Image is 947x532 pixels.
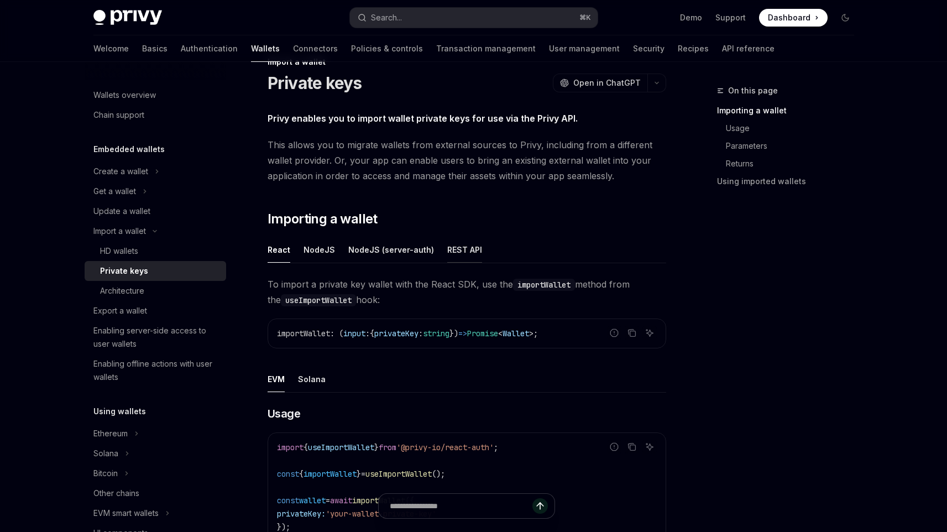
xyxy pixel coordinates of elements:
span: Importing a wallet [268,210,378,228]
a: Usage [717,119,863,137]
div: Wallets overview [93,88,156,102]
span: string [423,328,449,338]
button: Report incorrect code [607,440,621,454]
span: Dashboard [768,12,810,23]
button: Open in ChatGPT [553,74,647,92]
div: Update a wallet [93,205,150,218]
div: Bitcoin [93,467,118,480]
span: useImportWallet [365,469,432,479]
span: } [374,442,379,452]
button: Send message [532,498,548,514]
div: Get a wallet [93,185,136,198]
div: HD wallets [100,244,138,258]
span: { [304,442,308,452]
h1: Private keys [268,73,362,93]
span: from [379,442,396,452]
span: importWallet [304,469,357,479]
button: Ask AI [642,326,657,340]
span: : [365,328,370,338]
button: Toggle dark mode [836,9,854,27]
a: Wallets [251,35,280,62]
a: Support [715,12,746,23]
span: }) [449,328,458,338]
a: Enabling offline actions with user wallets [85,354,226,387]
div: Architecture [100,284,144,298]
a: Welcome [93,35,129,62]
a: Using imported wallets [717,173,863,190]
span: This allows you to migrate wallets from external sources to Privy, including from a different wal... [268,137,666,184]
code: useImportWallet [281,294,356,306]
button: Report incorrect code [607,326,621,340]
span: input [343,328,365,338]
a: API reference [722,35,775,62]
a: Dashboard [759,9,828,27]
span: > [529,328,533,338]
a: Enabling server-side access to user wallets [85,321,226,354]
div: Enabling server-side access to user wallets [93,324,219,351]
span: < [498,328,503,338]
a: Demo [680,12,702,23]
button: Search...⌘K [350,8,598,28]
span: ; [494,442,498,452]
span: Promise [467,328,498,338]
span: Open in ChatGPT [573,77,641,88]
a: Transaction management [436,35,536,62]
a: Connectors [293,35,338,62]
a: Wallets overview [85,85,226,105]
div: Import a wallet [268,56,666,67]
span: On this page [728,84,778,97]
a: HD wallets [85,241,226,261]
div: Search... [371,11,402,24]
a: Recipes [678,35,709,62]
a: Importing a wallet [717,102,863,119]
a: Private keys [85,261,226,281]
button: NodeJS (server-auth) [348,237,434,263]
a: Policies & controls [351,35,423,62]
span: { [370,328,374,338]
div: Create a wallet [93,165,148,178]
button: Import a wallet [85,221,163,241]
div: Export a wallet [93,304,147,317]
span: To import a private key wallet with the React SDK, use the method from the hook: [268,277,666,307]
span: (); [432,469,445,479]
span: => [458,328,467,338]
div: Ethereum [93,427,128,440]
span: useImportWallet [308,442,374,452]
button: Ethereum [85,424,144,444]
a: Basics [142,35,168,62]
a: Security [633,35,665,62]
a: Authentication [181,35,238,62]
span: importWallet [277,328,330,338]
span: ⌘ K [579,13,591,22]
div: Solana [93,447,118,460]
a: Architecture [85,281,226,301]
span: : ( [330,328,343,338]
span: : [418,328,423,338]
a: User management [549,35,620,62]
button: EVM [268,366,285,392]
span: { [299,469,304,479]
button: NodeJS [304,237,335,263]
a: Returns [717,155,863,173]
button: Copy the contents from the code block [625,326,639,340]
span: import [277,442,304,452]
span: Usage [268,406,301,421]
button: Solana [298,366,326,392]
button: REST API [447,237,482,263]
button: React [268,237,290,263]
h5: Embedded wallets [93,143,165,156]
span: Wallet [503,328,529,338]
a: Export a wallet [85,301,226,321]
div: Enabling offline actions with user wallets [93,357,219,384]
button: EVM smart wallets [85,503,175,523]
button: Ask AI [642,440,657,454]
div: Other chains [93,487,139,500]
button: Copy the contents from the code block [625,440,639,454]
button: Solana [85,444,135,463]
div: EVM smart wallets [93,507,159,520]
button: Get a wallet [85,181,153,201]
a: Parameters [717,137,863,155]
strong: Privy enables you to import wallet private keys for use via the Privy API. [268,113,578,124]
span: '@privy-io/react-auth' [396,442,494,452]
a: Other chains [85,483,226,503]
